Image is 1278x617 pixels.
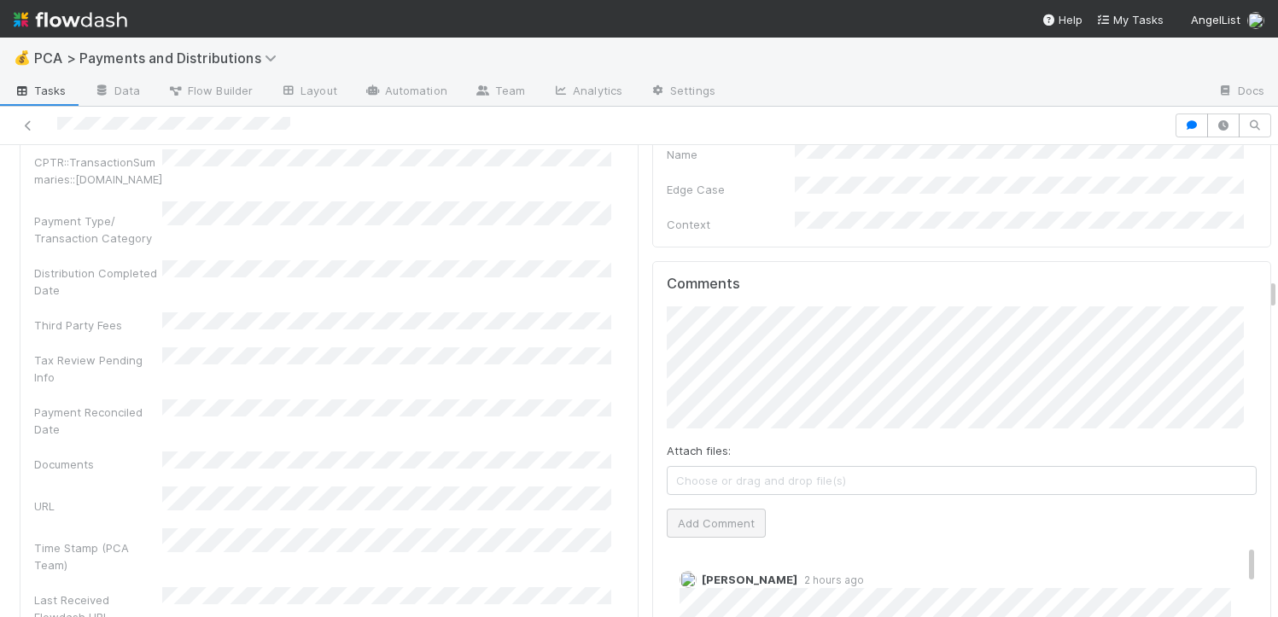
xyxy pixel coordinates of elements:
div: Name [667,146,795,163]
a: Flow Builder [154,79,266,106]
div: Time Stamp (PCA Team) [34,539,162,573]
img: logo-inverted-e16ddd16eac7371096b0.svg [14,5,127,34]
div: URL [34,498,162,515]
a: Team [461,79,539,106]
a: Settings [636,79,729,106]
button: Add Comment [667,509,766,538]
div: CPTR::TransactionSummaries::[DOMAIN_NAME] [34,154,162,188]
span: AngelList [1191,13,1240,26]
span: [PERSON_NAME] [702,573,797,586]
span: PCA > Payments and Distributions [34,49,285,67]
span: 💰 [14,50,31,65]
span: 2 hours ago [797,573,864,586]
a: Automation [351,79,461,106]
div: Context [667,216,795,233]
div: Documents [34,456,162,473]
span: Tasks [14,82,67,99]
a: Docs [1204,79,1278,106]
div: Edge Case [667,181,795,198]
a: Analytics [539,79,636,106]
a: Layout [266,79,351,106]
span: Flow Builder [167,82,253,99]
div: Third Party Fees [34,317,162,334]
span: My Tasks [1096,13,1164,26]
a: Data [80,79,154,106]
label: Attach files: [667,442,731,459]
div: Help [1042,11,1083,28]
div: Tax Review Pending Info [34,352,162,386]
h5: Comments [667,276,1257,293]
img: avatar_ad9da010-433a-4b4a-a484-836c288de5e1.png [680,571,697,588]
img: avatar_e7d5656d-bda2-4d83-89d6-b6f9721f96bd.png [1247,12,1264,29]
a: My Tasks [1096,11,1164,28]
div: Payment Type/ Transaction Category [34,212,162,247]
div: Payment Reconciled Date [34,404,162,438]
div: Distribution Completed Date [34,265,162,299]
span: Choose or drag and drop file(s) [668,467,1256,494]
